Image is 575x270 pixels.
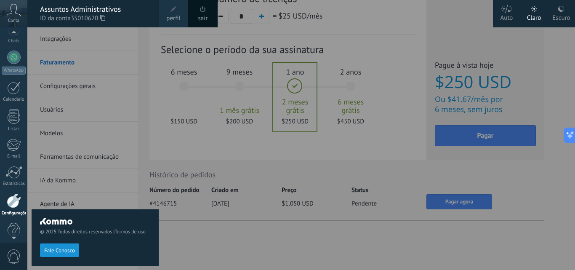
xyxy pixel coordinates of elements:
[40,5,150,14] div: Assuntos Administrativos
[552,5,570,27] div: Escuro
[2,97,26,102] div: Calendário
[166,14,180,23] span: perfil
[527,5,541,27] div: Claro
[8,18,19,24] span: Conta
[2,126,26,132] div: Listas
[2,211,26,216] div: Configurações
[40,243,79,257] button: Fale Conosco
[2,154,26,159] div: E-mail
[40,229,150,235] span: © 2025 Todos direitos reservados |
[114,229,145,235] a: Termos de uso
[2,181,26,187] div: Estatísticas
[44,248,75,254] span: Fale Conosco
[71,14,105,23] span: 35010620
[2,67,26,75] div: WhatsApp
[2,38,26,44] div: Chats
[198,14,208,23] a: sair
[500,5,513,27] div: Auto
[40,247,79,253] a: Fale Conosco
[40,14,150,23] span: ID da conta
